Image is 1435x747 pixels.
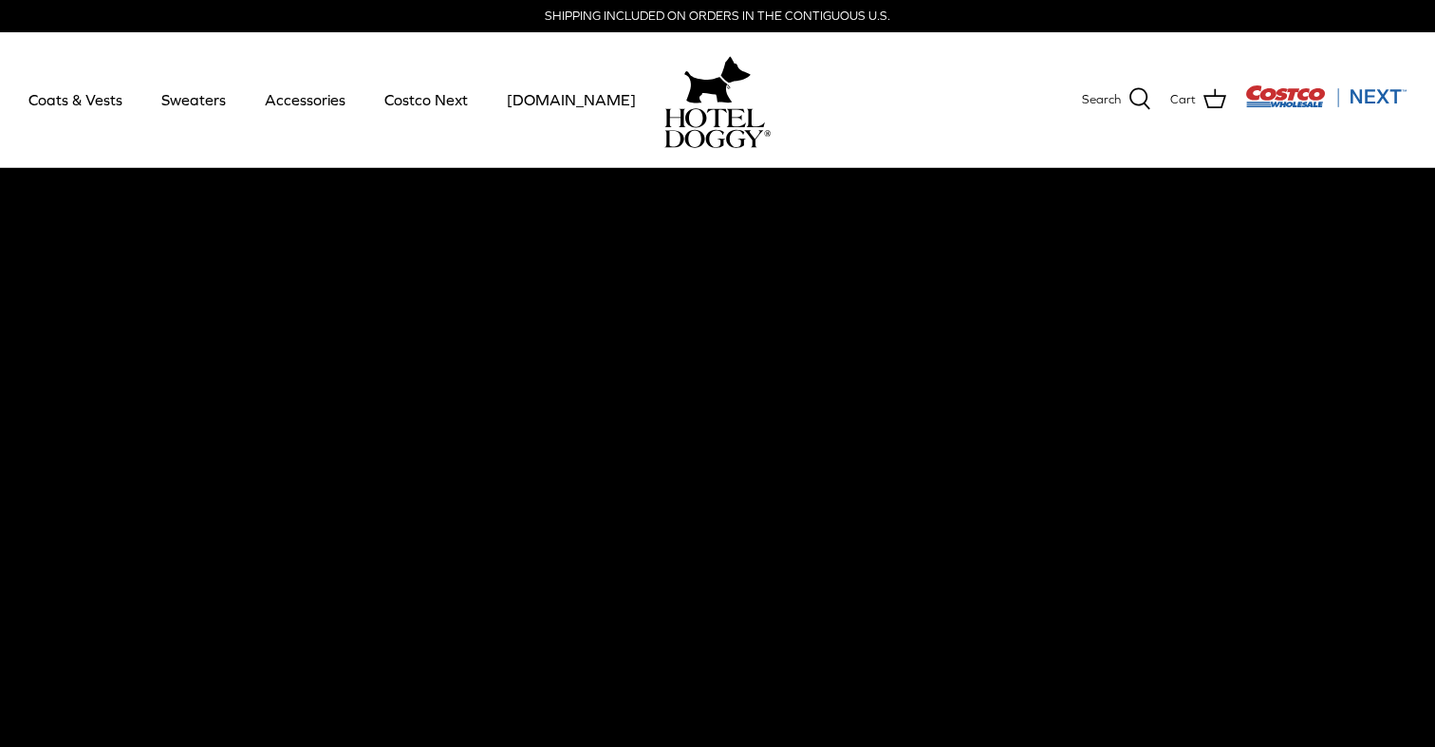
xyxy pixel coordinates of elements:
[1170,90,1196,110] span: Cart
[1082,87,1151,112] a: Search
[664,108,771,148] img: hoteldoggycom
[1082,90,1121,110] span: Search
[1245,84,1407,108] img: Costco Next
[1245,97,1407,111] a: Visit Costco Next
[684,51,751,108] img: hoteldoggy.com
[248,67,363,132] a: Accessories
[144,67,243,132] a: Sweaters
[664,51,771,148] a: hoteldoggy.com hoteldoggycom
[367,67,485,132] a: Costco Next
[490,67,653,132] a: [DOMAIN_NAME]
[11,67,140,132] a: Coats & Vests
[1170,87,1226,112] a: Cart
